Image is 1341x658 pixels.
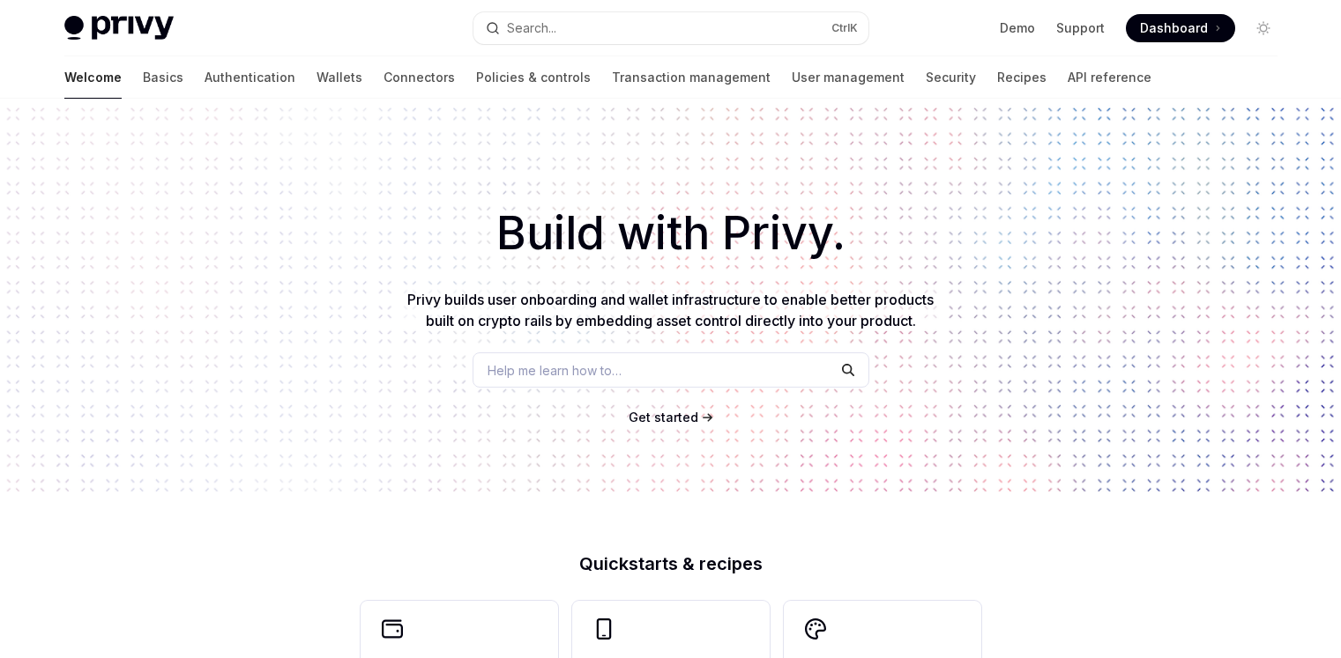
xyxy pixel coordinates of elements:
a: Wallets [317,56,362,99]
h2: Quickstarts & recipes [361,555,981,573]
a: Authentication [205,56,295,99]
button: Toggle dark mode [1249,14,1278,42]
a: Security [926,56,976,99]
a: Recipes [997,56,1047,99]
a: Get started [629,409,698,426]
img: light logo [64,16,174,41]
span: Privy builds user onboarding and wallet infrastructure to enable better products built on crypto ... [407,291,934,329]
a: Connectors [384,56,455,99]
a: Welcome [64,56,122,99]
a: User management [792,56,905,99]
span: Ctrl K [831,21,858,35]
a: Transaction management [612,56,771,99]
a: API reference [1068,56,1151,99]
button: Search...CtrlK [473,12,868,44]
div: Search... [507,18,556,39]
span: Dashboard [1140,19,1208,37]
a: Support [1056,19,1105,37]
a: Dashboard [1126,14,1235,42]
a: Policies & controls [476,56,591,99]
span: Get started [629,410,698,425]
span: Help me learn how to… [488,361,622,380]
a: Demo [1000,19,1035,37]
h1: Build with Privy. [28,199,1313,268]
a: Basics [143,56,183,99]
